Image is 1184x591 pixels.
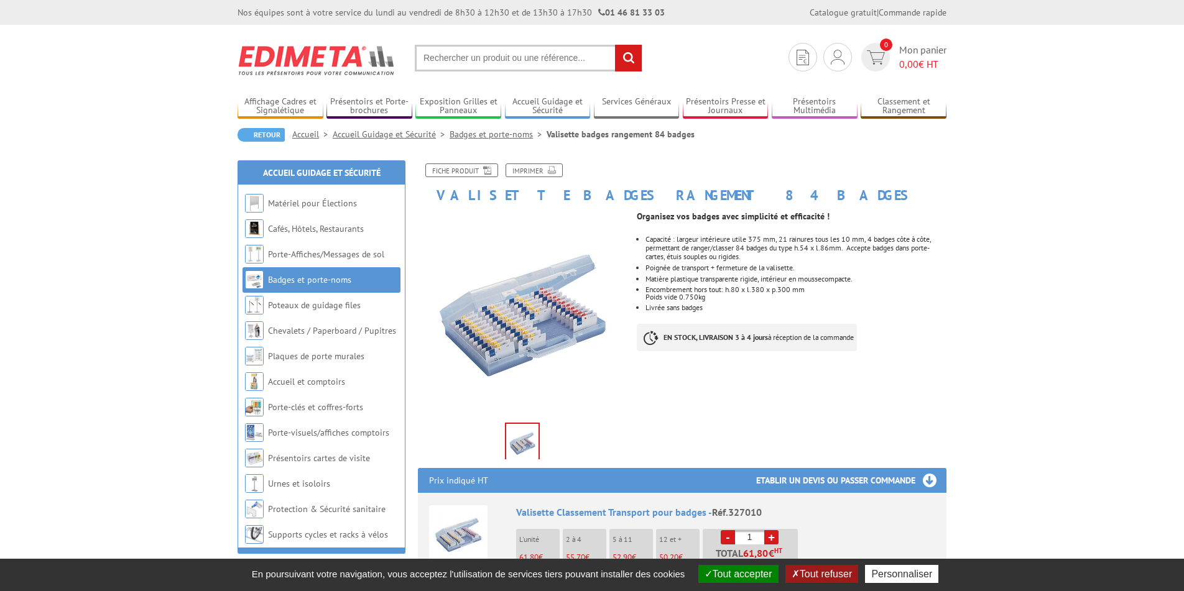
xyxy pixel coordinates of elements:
a: Accueil et comptoirs [268,376,345,387]
input: Rechercher un produit ou une référence... [415,45,642,71]
p: € [659,553,700,562]
button: Personnaliser (fenêtre modale) [865,565,938,583]
p: € [613,553,653,562]
a: Plaques de porte murales [268,350,364,362]
div: Nos équipes sont à votre service du lundi au vendredi de 8h30 à 12h30 et de 13h30 à 17h30 [238,6,665,19]
a: Imprimer [506,163,563,177]
img: Protection & Sécurité sanitaire [245,500,264,518]
span: compacte. [821,274,853,283]
a: Présentoirs et Porte-brochures [326,96,412,117]
p: 2 à 4 [566,535,606,544]
p: Poids vide 0.750kg [645,293,946,301]
p: Prix indiqué HT [429,468,488,493]
a: Badges et porte-noms [450,129,547,140]
strong: EN STOCK, LIVRAISON 3 à 4 jours [664,332,768,342]
strong: 01 46 81 33 03 [598,7,665,18]
a: Présentoirs Presse et Journaux [683,96,769,117]
img: Porte-Affiches/Messages de sol [245,245,264,263]
span: 55,70 [566,552,585,562]
a: Poteaux de guidage files [268,300,361,311]
p: Total [706,548,798,570]
span: € HT [899,57,946,71]
button: Tout accepter [698,565,779,583]
a: Accueil Guidage et Sécurité [263,167,381,178]
a: Accueil Guidage et Sécurité [505,96,591,117]
div: Valisette Classement Transport pour badges - [516,505,935,520]
a: Urnes et isoloirs [268,478,330,489]
img: Supports cycles et racks à vélos [245,525,264,544]
span: Mon panier [899,43,946,71]
li: Valisette badges rangement 84 badges [547,128,695,140]
a: Porte-Affiches/Messages de sol [268,249,384,260]
span: 50,20 [659,552,678,562]
img: Porte-clés et coffres-forts [245,398,264,416]
img: Matériel pour Élections [245,194,264,213]
a: Fiche produit [425,163,498,177]
img: Présentoirs cartes de visite [245,449,264,467]
a: Accueil [292,129,333,140]
p: 5 à 11 [613,535,653,544]
a: Présentoirs Multimédia [772,96,858,117]
a: Chevalets / Paperboard / Pupitres [268,325,396,336]
div: | [810,6,946,19]
a: Commande rapide [879,7,946,18]
a: Badges et porte-noms [268,274,351,285]
img: devis rapide [867,50,885,65]
a: Affichage Cadres et Signalétique [238,96,323,117]
sup: HT [774,546,782,555]
span: € [769,548,774,558]
a: + [764,530,779,544]
a: Accueil Guidage et Sécurité [333,129,450,140]
span: Réf.327010 [712,506,762,518]
img: Plaques de porte murales [245,347,264,365]
a: Présentoirs cartes de visite [268,452,370,464]
a: - [721,530,735,544]
p: 12 et + [659,535,700,544]
span: 61,80 [743,548,769,558]
a: Exposition Grilles et Panneaux [415,96,501,117]
span: Matière plastique transparente rigide, intérieur en mousse [645,274,821,283]
span: 0 [880,39,892,51]
span: Capacité : largeur intérieure utile 375 mm, 21 rainures tous les 10 mm, 4 badges côte à côte, per... [645,234,931,261]
span: 0,00 [899,58,918,70]
p: Encombrement hors tout: h.80 x l.380 x p.300 mm [645,286,946,293]
a: Cafés, Hôtels, Restaurants [268,223,364,234]
img: Chevalets / Paperboard / Pupitres [245,321,264,340]
span: 61,80 [519,552,539,562]
img: Edimeta [238,37,396,83]
a: Classement et Rangement [861,96,946,117]
input: rechercher [615,45,642,71]
a: Services Généraux [594,96,680,117]
a: Porte-visuels/affiches comptoirs [268,427,389,438]
img: devis rapide [797,50,809,65]
img: Valisette Classement Transport pour badges [429,505,488,564]
p: L'unité [519,535,560,544]
button: Tout refuser [785,565,858,583]
p: € [566,553,606,562]
img: badges_327010.jpg [506,424,539,462]
li: Livrée sans badges [645,304,946,311]
img: Porte-visuels/affiches comptoirs [245,423,264,442]
a: Catalogue gratuit [810,7,877,18]
img: Accueil et comptoirs [245,372,264,391]
img: Cafés, Hôtels, Restaurants [245,219,264,238]
a: Protection & Sécurité sanitaire [268,503,386,515]
a: Porte-clés et coffres-forts [268,401,363,413]
p: à réception de la commande [637,324,857,351]
a: Matériel pour Élections [268,198,357,209]
a: Retour [238,128,285,142]
span: 52,90 [613,552,632,562]
span: En poursuivant votre navigation, vous acceptez l'utilisation de services tiers pouvant installer ... [246,569,691,579]
a: Supports cycles et racks à vélos [268,529,388,540]
li: Poignée de transport + fermeture de la valisette. [645,264,946,272]
h3: Etablir un devis ou passer commande [756,468,946,493]
img: Urnes et isoloirs [245,474,264,493]
img: Poteaux de guidage files [245,296,264,314]
td: Organisez vos badges avec simplicité et efficacité ! [637,210,926,222]
img: devis rapide [831,50,844,65]
p: € [519,553,560,562]
img: Badges et porte-noms [245,270,264,289]
a: devis rapide 0 Mon panier 0,00€ HT [858,43,946,71]
img: badges_327010.jpg [418,209,627,418]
